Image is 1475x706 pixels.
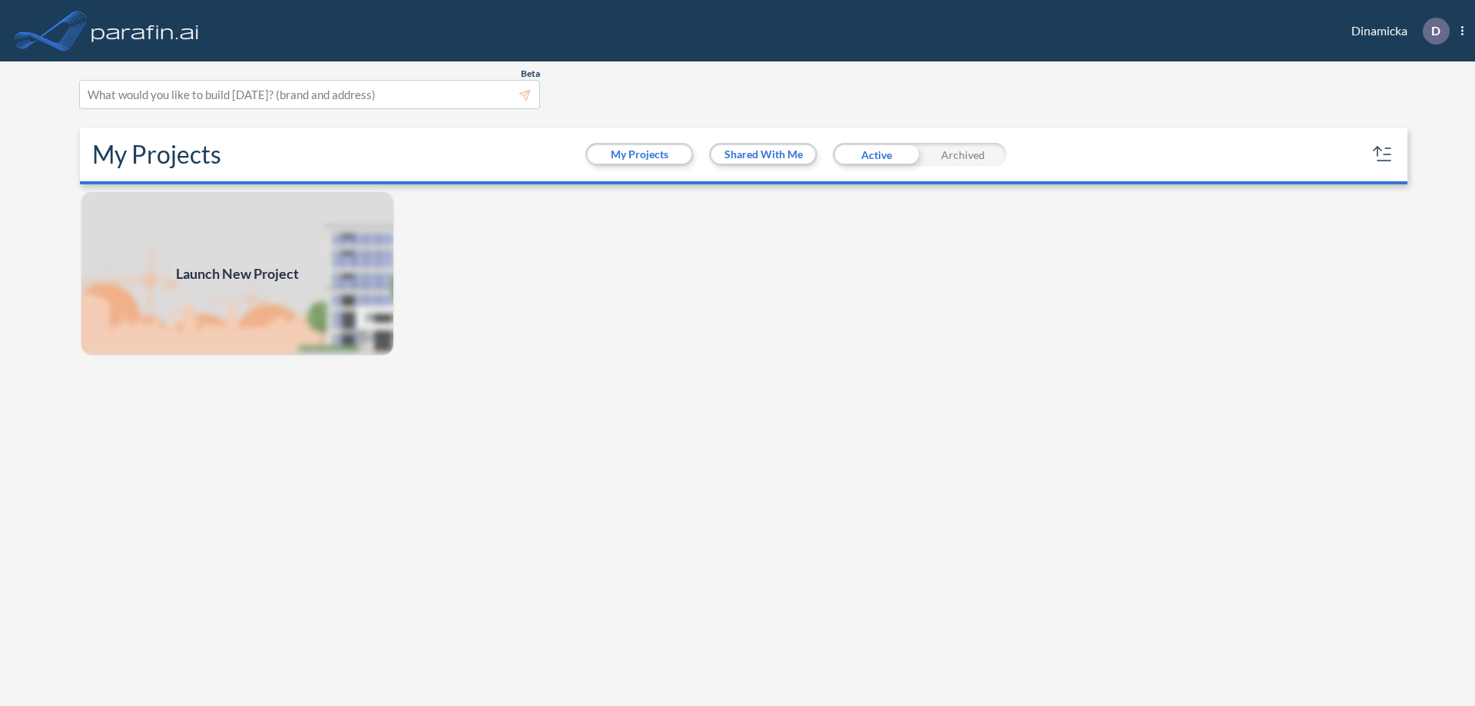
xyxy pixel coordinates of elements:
[1371,142,1395,167] button: sort
[88,15,202,46] img: logo
[80,191,395,356] img: add
[1328,18,1463,45] div: Dinamicka
[521,68,540,80] span: Beta
[920,143,1006,166] div: Archived
[176,264,299,284] span: Launch New Project
[711,145,815,164] button: Shared With Me
[588,145,691,164] button: My Projects
[1431,24,1440,38] p: D
[80,191,395,356] a: Launch New Project
[833,143,920,166] div: Active
[92,140,221,169] h2: My Projects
